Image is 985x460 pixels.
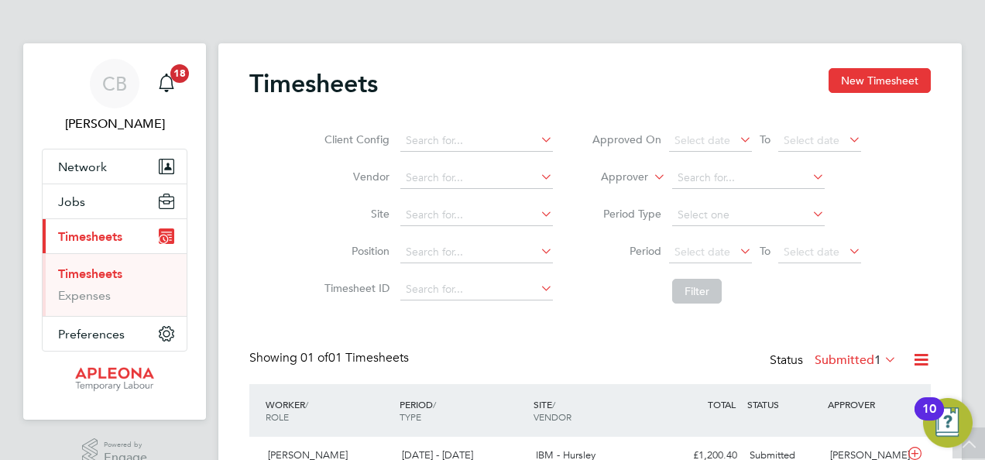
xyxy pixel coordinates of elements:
a: 18 [151,59,182,108]
div: Status [770,350,900,372]
label: Client Config [320,132,390,146]
span: TYPE [400,410,421,423]
span: / [305,398,308,410]
span: Christopher Bunch [42,115,187,133]
span: Powered by [104,438,147,451]
label: Period [592,244,661,258]
span: Network [58,160,107,174]
button: New Timesheet [829,68,931,93]
div: STATUS [743,390,824,418]
a: Expenses [58,288,111,303]
label: Approved On [592,132,661,146]
span: Timesheets [58,229,122,244]
label: Submitted [815,352,897,368]
h2: Timesheets [249,68,378,99]
span: ROLE [266,410,289,423]
button: Open Resource Center, 10 new notifications [923,398,973,448]
span: Select date [674,133,730,147]
div: 10 [922,409,936,429]
span: 01 Timesheets [300,350,409,366]
button: Network [43,149,187,184]
span: TOTAL [708,398,736,410]
span: / [552,398,555,410]
span: / [433,398,436,410]
button: Timesheets [43,219,187,253]
div: Timesheets [43,253,187,316]
a: CB[PERSON_NAME] [42,59,187,133]
span: Jobs [58,194,85,209]
input: Search for... [672,167,825,189]
div: Showing [249,350,412,366]
div: PERIOD [396,390,530,431]
input: Search for... [400,130,553,152]
span: To [755,129,775,149]
input: Search for... [400,242,553,263]
span: 1 [874,352,881,368]
span: Select date [784,245,839,259]
label: Vendor [320,170,390,184]
div: SITE [530,390,664,431]
input: Search for... [400,279,553,300]
a: Go to home page [42,367,187,392]
input: Search for... [400,167,553,189]
button: Jobs [43,184,187,218]
label: Timesheet ID [320,281,390,295]
span: Select date [674,245,730,259]
button: Filter [672,279,722,304]
span: VENDOR [534,410,571,423]
input: Search for... [400,204,553,226]
span: CB [102,74,127,94]
span: To [755,241,775,261]
a: Timesheets [58,266,122,281]
span: 01 of [300,350,328,366]
nav: Main navigation [23,43,206,420]
span: 18 [170,64,189,83]
div: WORKER [262,390,396,431]
label: Position [320,244,390,258]
label: Approver [578,170,648,185]
button: Preferences [43,317,187,351]
label: Site [320,207,390,221]
span: Select date [784,133,839,147]
input: Select one [672,204,825,226]
span: Preferences [58,327,125,342]
label: Period Type [592,207,661,221]
div: APPROVER [824,390,904,418]
img: apleona-logo-retina.png [75,367,154,392]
